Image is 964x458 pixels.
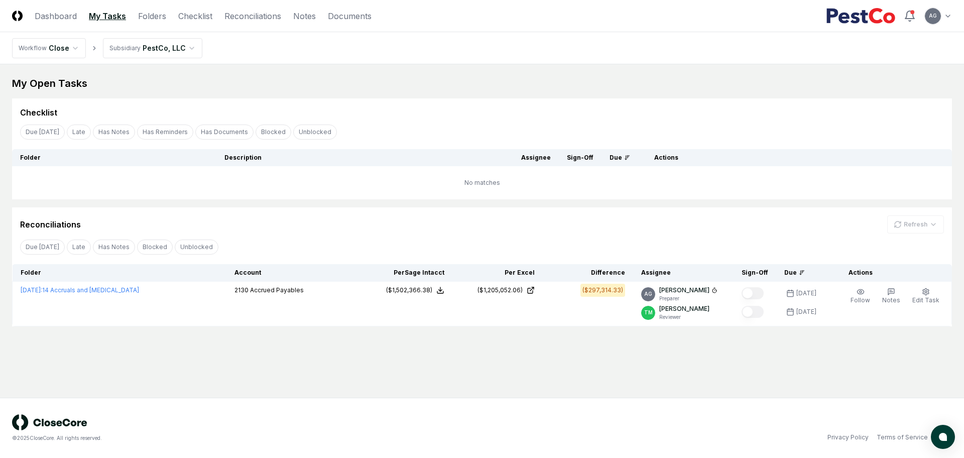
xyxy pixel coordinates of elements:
[12,166,952,199] td: No matches
[293,125,337,140] button: Unblocked
[234,286,249,294] span: 2130
[877,433,928,442] a: Terms of Service
[924,7,942,25] button: AG
[12,38,202,58] nav: breadcrumb
[929,12,937,20] span: AG
[178,10,212,22] a: Checklist
[742,287,764,299] button: Mark complete
[931,425,955,449] button: atlas-launcher
[849,286,872,307] button: Follow
[12,76,952,90] div: My Open Tasks
[20,106,57,119] div: Checklist
[796,289,816,298] div: [DATE]
[250,286,304,294] span: Accrued Payables
[20,240,65,255] button: Due Today
[20,218,81,231] div: Reconciliations
[138,10,166,22] a: Folders
[826,8,896,24] img: PestCo logo
[12,414,87,430] img: logo
[93,240,135,255] button: Has Notes
[452,264,543,282] th: Per Excel
[559,149,601,166] th: Sign-Off
[543,264,633,282] th: Difference
[646,153,944,162] div: Actions
[742,306,764,318] button: Mark complete
[137,240,173,255] button: Blocked
[796,307,816,316] div: [DATE]
[256,125,291,140] button: Blocked
[12,11,23,21] img: Logo
[659,286,709,295] p: [PERSON_NAME]
[67,125,91,140] button: Late
[216,149,513,166] th: Description
[93,125,135,140] button: Has Notes
[109,44,141,53] div: Subsidiary
[20,125,65,140] button: Due Today
[89,10,126,22] a: My Tasks
[659,304,709,313] p: [PERSON_NAME]
[12,434,482,442] div: © 2025 CloseCore. All rights reserved.
[386,286,432,295] div: ($1,502,366.38)
[328,10,372,22] a: Documents
[851,296,870,304] span: Follow
[67,240,91,255] button: Late
[910,286,941,307] button: Edit Task
[840,268,944,277] div: Actions
[912,296,939,304] span: Edit Task
[13,264,226,282] th: Folder
[880,286,902,307] button: Notes
[827,433,869,442] a: Privacy Policy
[137,125,193,140] button: Has Reminders
[19,44,47,53] div: Workflow
[582,286,623,295] div: ($297,314.33)
[35,10,77,22] a: Dashboard
[610,153,630,162] div: Due
[513,149,559,166] th: Assignee
[386,286,444,295] button: ($1,502,366.38)
[362,264,452,282] th: Per Sage Intacct
[21,286,42,294] span: [DATE] :
[882,296,900,304] span: Notes
[234,268,354,277] div: Account
[644,290,652,298] span: AG
[12,149,216,166] th: Folder
[293,10,316,22] a: Notes
[784,268,824,277] div: Due
[224,10,281,22] a: Reconciliations
[460,286,535,295] a: ($1,205,052.06)
[659,313,709,321] p: Reviewer
[21,286,139,294] a: [DATE]:14 Accruals and [MEDICAL_DATA]
[734,264,776,282] th: Sign-Off
[477,286,523,295] div: ($1,205,052.06)
[175,240,218,255] button: Unblocked
[644,309,653,316] span: TM
[633,264,734,282] th: Assignee
[659,295,717,302] p: Preparer
[195,125,254,140] button: Has Documents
